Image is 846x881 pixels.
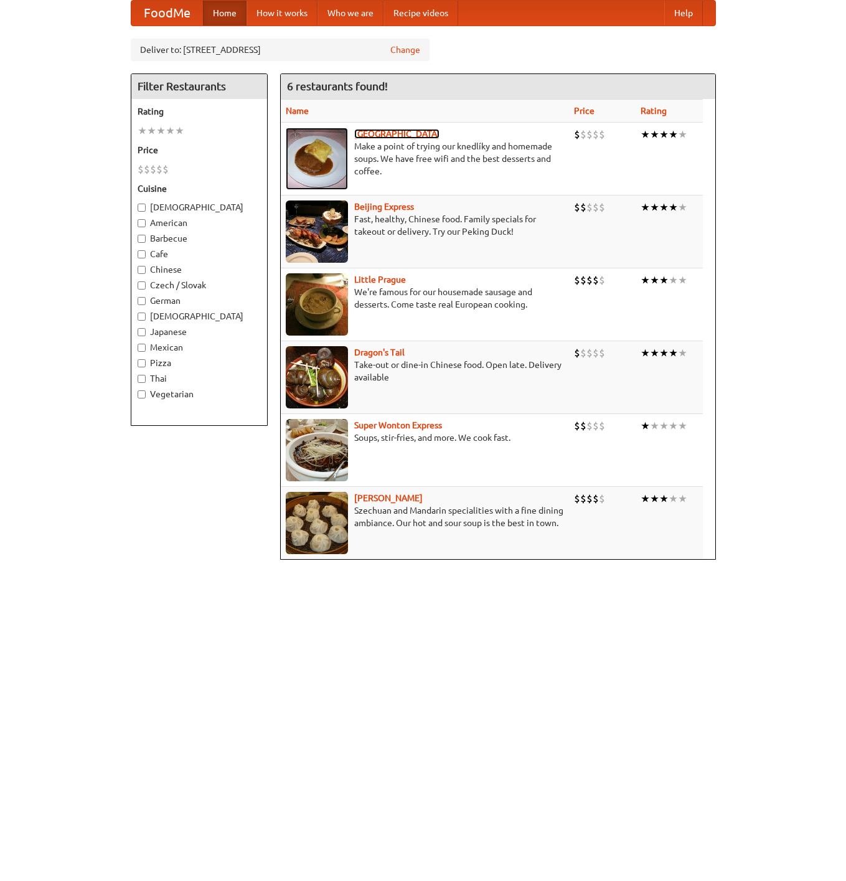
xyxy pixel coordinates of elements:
[138,263,261,276] label: Chinese
[599,346,605,360] li: $
[678,273,687,287] li: ★
[586,200,593,214] li: $
[580,273,586,287] li: $
[599,419,605,433] li: $
[354,347,405,357] a: Dragon's Tail
[641,346,650,360] li: ★
[286,419,348,481] img: superwonton.jpg
[593,346,599,360] li: $
[641,128,650,141] li: ★
[138,232,261,245] label: Barbecue
[144,163,150,176] li: $
[586,128,593,141] li: $
[286,346,348,408] img: dragon.jpg
[354,129,439,139] a: [GEOGRAPHIC_DATA]
[599,128,605,141] li: $
[599,200,605,214] li: $
[574,346,580,360] li: $
[641,273,650,287] li: ★
[678,346,687,360] li: ★
[641,106,667,116] a: Rating
[678,128,687,141] li: ★
[650,419,659,433] li: ★
[147,124,156,138] li: ★
[659,128,669,141] li: ★
[669,200,678,214] li: ★
[138,341,261,354] label: Mexican
[669,346,678,360] li: ★
[580,200,586,214] li: $
[286,106,309,116] a: Name
[593,419,599,433] li: $
[593,492,599,506] li: $
[678,200,687,214] li: ★
[138,390,146,398] input: Vegetarian
[286,359,565,384] p: Take-out or dine-in Chinese food. Open late. Delivery available
[354,493,423,503] a: [PERSON_NAME]
[586,346,593,360] li: $
[138,250,146,258] input: Cafe
[286,140,565,177] p: Make a point of trying our knedlíky and homemade soups. We have free wifi and the best desserts a...
[203,1,247,26] a: Home
[574,419,580,433] li: $
[286,128,348,190] img: czechpoint.jpg
[286,286,565,311] p: We're famous for our housemade sausage and desserts. Come taste real European cooking.
[131,74,267,99] h4: Filter Restaurants
[580,346,586,360] li: $
[138,204,146,212] input: [DEMOGRAPHIC_DATA]
[286,492,348,554] img: shandong.jpg
[669,273,678,287] li: ★
[659,492,669,506] li: ★
[650,200,659,214] li: ★
[138,297,146,305] input: German
[659,200,669,214] li: ★
[659,346,669,360] li: ★
[138,281,146,290] input: Czech / Slovak
[286,213,565,238] p: Fast, healthy, Chinese food. Family specials for takeout or delivery. Try our Peking Duck!
[641,200,650,214] li: ★
[138,375,146,383] input: Thai
[286,273,348,336] img: littleprague.jpg
[354,202,414,212] a: Beijing Express
[650,492,659,506] li: ★
[138,294,261,307] label: German
[138,326,261,338] label: Japanese
[586,492,593,506] li: $
[138,357,261,369] label: Pizza
[150,163,156,176] li: $
[286,431,565,444] p: Soups, stir-fries, and more. We cook fast.
[138,313,146,321] input: [DEMOGRAPHIC_DATA]
[599,273,605,287] li: $
[390,44,420,56] a: Change
[593,200,599,214] li: $
[287,80,388,92] ng-pluralize: 6 restaurants found!
[580,492,586,506] li: $
[580,419,586,433] li: $
[131,39,430,61] div: Deliver to: [STREET_ADDRESS]
[574,273,580,287] li: $
[678,492,687,506] li: ★
[678,419,687,433] li: ★
[354,420,442,430] a: Super Wonton Express
[599,492,605,506] li: $
[669,419,678,433] li: ★
[664,1,703,26] a: Help
[138,279,261,291] label: Czech / Slovak
[574,492,580,506] li: $
[156,124,166,138] li: ★
[138,217,261,229] label: American
[586,273,593,287] li: $
[650,346,659,360] li: ★
[286,200,348,263] img: beijing.jpg
[138,219,146,227] input: American
[138,163,144,176] li: $
[138,182,261,195] h5: Cuisine
[138,144,261,156] h5: Price
[175,124,184,138] li: ★
[138,388,261,400] label: Vegetarian
[138,328,146,336] input: Japanese
[574,128,580,141] li: $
